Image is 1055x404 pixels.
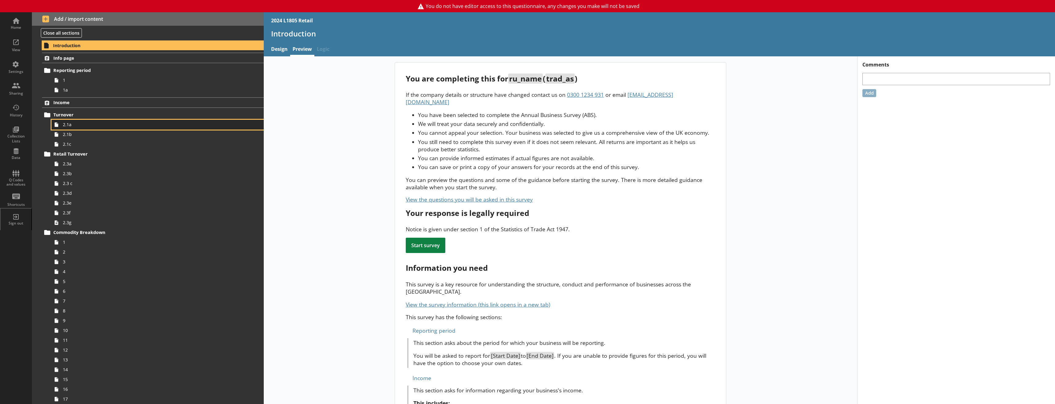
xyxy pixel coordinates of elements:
[52,345,264,355] a: 12
[42,110,264,120] a: Turnover
[5,113,27,118] div: History
[526,352,554,359] span: [End Date]
[52,139,264,149] a: 2.1c
[63,318,219,323] span: 9
[5,91,27,96] div: Sharing
[406,326,715,335] div: Reporting period
[63,122,219,127] span: 2.1a
[418,138,715,153] li: You still need to complete this survey even if it does not seem relevant. All returns are importa...
[63,327,219,333] span: 10
[63,337,219,343] span: 11
[406,238,445,253] div: Start survey
[413,339,715,346] p: This section asks about the period for which your business will be reporting.
[5,69,27,74] div: Settings
[52,257,264,267] a: 3
[52,188,264,198] a: 2.3d
[52,326,264,335] a: 10
[32,12,264,26] button: Add / import content
[53,112,216,118] span: Turnover
[41,28,82,38] button: Close all sections
[52,218,264,228] a: 2.3g
[418,154,715,162] li: You can provide informed estimates if actual figures are not available.
[52,316,264,326] a: 9
[42,53,264,63] a: Info page
[42,149,264,159] a: Retail Turnover
[52,130,264,139] a: 2.1b
[545,74,575,84] span: trad_as
[406,225,715,233] div: Notice is given under section 1 of the Statistics of Trade Act 1947.
[406,196,533,203] span: View the questions you will be asked in this survey
[406,301,550,308] a: View the survey information (this link opens in a new tab)
[52,394,264,404] a: 17
[52,198,264,208] a: 2.3e
[42,16,254,22] span: Add / import content
[63,269,219,274] span: 4
[63,288,219,294] span: 6
[63,200,219,206] span: 2.3e
[418,111,715,119] li: You have been selected to complete the Annual Business Survey (ABS).
[63,347,219,353] span: 12
[413,352,715,367] p: You will be asked to report for to . If you are unable to provide figures for this period, you wi...
[53,100,216,105] span: Income
[406,281,715,295] p: This survey is a key resource for understanding the structure, conduct and performance of busines...
[52,335,264,345] a: 11
[271,17,313,24] div: 2024 L1805 Retail
[52,247,264,257] a: 2
[53,43,216,48] span: Introduction
[52,365,264,375] a: 14
[63,141,219,147] span: 2.1c
[5,134,27,143] div: Collection Lists
[5,25,27,30] div: Home
[52,85,264,95] a: 1a
[42,228,264,237] a: Commodity Breakdown
[63,298,219,304] span: 7
[52,355,264,365] a: 13
[857,56,1055,68] h1: Comments
[52,384,264,394] a: 16
[63,278,219,284] span: 5
[567,91,604,98] span: 0300 1234 931
[5,155,27,160] div: Data
[406,208,715,218] div: Your response is legally required
[53,67,216,73] span: Reporting period
[42,66,264,75] a: Reporting period
[406,176,715,191] p: You can preview the questions and some of the guidance before starting the survey. There is more ...
[32,53,264,95] li: Info pageReporting period11a
[53,55,216,61] span: Info page
[269,43,290,56] a: Design
[53,229,216,235] span: Commodity Breakdown
[52,306,264,316] a: 8
[508,74,543,84] span: ru_name
[52,296,264,306] a: 7
[413,387,715,394] p: This section asks for information regarding your business's income.
[63,239,219,245] span: 1
[45,149,264,228] li: Retail Turnover2.3a2.3b2.3 c2.3d2.3e2.3f2.3g
[290,43,314,56] a: Preview
[52,120,264,130] a: 2.1a
[52,375,264,384] a: 15
[490,352,520,359] span: [Start Date]
[52,75,264,85] a: 1
[52,179,264,188] a: 2.3 c
[52,277,264,286] a: 5
[52,159,264,169] a: 2.3a
[5,221,27,226] div: Sign out
[63,77,219,83] span: 1
[406,373,715,383] div: Income
[63,180,219,186] span: 2.3 c
[314,43,332,56] span: Logic
[52,267,264,277] a: 4
[418,163,715,171] li: You can save or print a copy of your answers for your records at the end of this survey.
[63,357,219,363] span: 13
[63,367,219,372] span: 14
[63,259,219,265] span: 3
[63,171,219,176] span: 2.3b
[406,313,715,321] p: This survey has the following sections:
[63,131,219,137] span: 2.1b
[63,161,219,167] span: 2.3a
[42,40,264,50] a: Introduction
[418,120,715,127] li: We will treat your data securely and confidentially.
[52,169,264,179] a: 2.3b
[5,47,27,52] div: View
[5,202,27,207] div: Shortcuts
